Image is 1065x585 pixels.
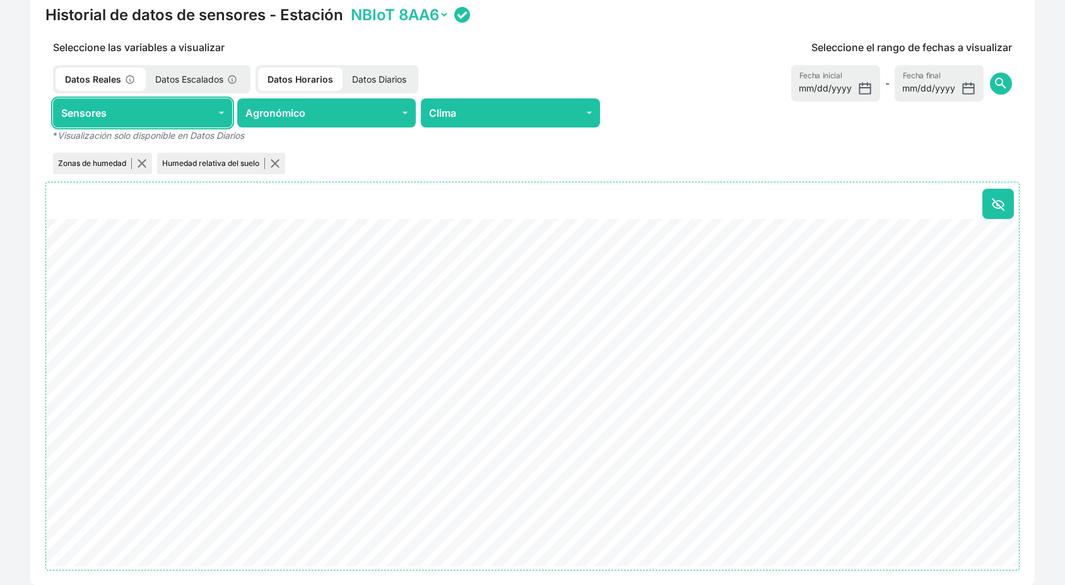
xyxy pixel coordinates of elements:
[45,40,608,55] p: Seleccione las variables a visualizar
[45,6,343,25] h4: Historial de datos de sensores - Estación
[982,189,1014,219] button: Ocultar todo
[348,5,449,25] select: Station selector
[990,73,1012,95] button: search
[56,68,146,91] p: Datos Reales
[993,76,1008,91] span: search
[162,158,265,169] p: Humedad relativa del suelo
[811,40,1012,55] p: Seleccione el rango de fechas a visualizar
[343,68,416,91] p: Datos Diarios
[57,130,244,141] em: Visualización solo disponible en Datos Diarios
[146,68,248,91] p: Datos Escalados
[58,158,132,169] p: Zonas de humedad
[237,98,416,127] button: Agronómico
[46,219,1019,570] ejs-chart: . Syncfusion interactive chart.
[53,98,232,127] button: Sensores
[885,76,890,91] span: -
[421,98,600,127] button: Clima
[258,68,343,91] p: Datos Horarios
[454,7,470,23] img: status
